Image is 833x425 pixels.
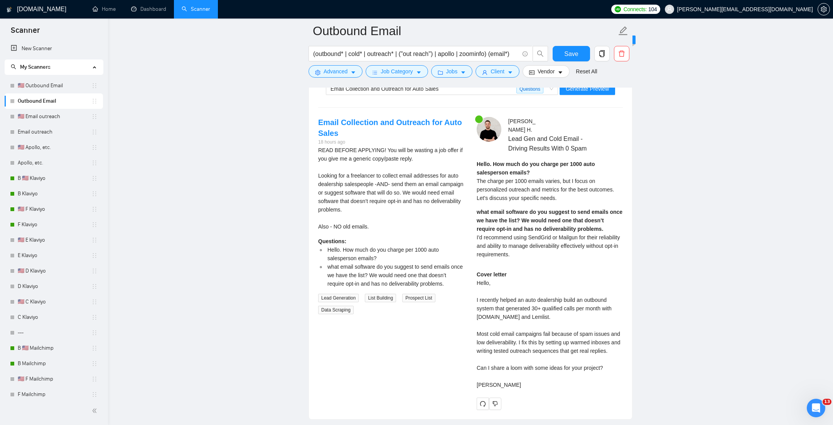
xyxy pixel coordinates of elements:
[91,175,98,181] span: holder
[648,5,657,14] span: 104
[18,387,91,402] a: F Mailchimp
[5,356,103,371] li: B Mailchimp
[5,294,103,310] li: 🇺🇸 C Klaviyo
[564,49,578,59] span: Save
[5,93,103,109] li: Outbound Email
[318,118,462,137] a: Email Collection and Outreach for Auto Sales
[5,217,103,232] li: F Klaviyo
[818,3,830,15] button: setting
[91,98,98,104] span: holder
[477,401,489,407] span: redo
[523,65,570,78] button: idcardVendorcaret-down
[516,85,543,93] span: Questions
[477,178,614,201] span: The charge per 1000 emails varies, but I focus on personalized outreach and metrics for the best ...
[18,340,91,356] a: B 🇺🇸 Mailchimp
[91,160,98,166] span: holder
[614,46,629,61] button: delete
[20,64,51,70] span: My Scanners
[365,294,396,302] span: List Building
[5,109,103,124] li: 🇺🇸 Email outreach
[5,171,103,186] li: B 🇺🇸 Klaviyo
[18,232,91,248] a: 🇺🇸 E Klaviyo
[508,69,513,75] span: caret-down
[482,69,487,75] span: user
[327,264,463,287] span: what email software do you suggest to send emails once we have the list? We would need one that d...
[351,69,356,75] span: caret-down
[5,155,103,171] li: Apollo, etc.
[402,294,435,302] span: Prospect List
[18,279,91,294] a: D Klaviyo
[18,140,91,155] a: 🇺🇸 Apollo, etc.
[538,67,555,76] span: Vendor
[18,109,91,124] a: 🇺🇸 Email outreach
[477,271,507,278] strong: Cover letter
[5,340,103,356] li: B 🇺🇸 Mailchimp
[18,78,91,93] a: 🇺🇸 Outbound Email
[5,41,103,56] li: New Scanner
[5,310,103,325] li: C Klaviyo
[318,146,464,231] div: READ BEFORE APPLYING! You will be wasting a job offer if you give me a generic copy/paste reply. ...
[18,294,91,310] a: 🇺🇸 C Klaviyo
[18,93,91,109] a: Outbound Email
[18,186,91,201] a: B Klaviyo
[558,69,563,75] span: caret-down
[618,26,628,36] span: edit
[381,67,413,76] span: Job Category
[489,398,501,410] button: dislike
[372,69,378,75] span: bars
[477,117,501,142] img: c12q8UQqTCt9uInQ4QNesLNq05VpULIt_5oE0K8xmHGTWpRK1uIq74pYAyliNDDF3N
[477,161,595,176] strong: Hello. How much do you charge per 1000 auto salesperson emails?
[315,69,320,75] span: setting
[91,237,98,243] span: holder
[5,140,103,155] li: 🇺🇸 Apollo, etc.
[131,6,166,12] a: dashboardDashboard
[91,391,98,398] span: holder
[7,3,12,16] img: logo
[91,376,98,382] span: holder
[18,356,91,371] a: B Mailchimp
[823,399,831,405] span: 13
[91,314,98,320] span: holder
[818,6,830,12] a: setting
[91,252,98,259] span: holder
[416,69,422,75] span: caret-down
[5,248,103,263] li: E Klaviyo
[566,85,609,93] span: Generate Preview
[93,6,116,12] a: homeHome
[91,144,98,151] span: holder
[91,345,98,351] span: holder
[182,6,210,12] a: searchScanner
[18,371,91,387] a: 🇺🇸 F Mailchimp
[91,129,98,135] span: holder
[324,67,347,76] span: Advanced
[477,398,489,410] button: redo
[438,69,443,75] span: folder
[477,234,620,257] span: I'd recommend using SendGrid or Mailgun for their reliability and ability to manage deliverabilit...
[5,186,103,201] li: B Klaviyo
[313,49,519,59] input: Search Freelance Jobs...
[667,7,672,12] span: user
[492,401,498,407] span: dislike
[477,270,623,389] div: Remember that the client will see only the first two lines of your cover letter.
[5,279,103,294] li: D Klaviyo
[533,46,548,61] button: search
[576,67,597,76] a: Reset All
[5,78,103,93] li: 🇺🇸 Outbound Email
[91,206,98,212] span: holder
[91,83,98,89] span: holder
[18,248,91,263] a: E Klaviyo
[18,171,91,186] a: B 🇺🇸 Klaviyo
[318,139,464,146] div: 18 hours ago
[318,238,346,244] strong: Questions:
[313,21,617,41] input: Scanner name...
[5,263,103,279] li: 🇺🇸 D Klaviyo
[523,51,528,56] span: info-circle
[11,41,97,56] a: New Scanner
[18,217,91,232] a: F Klaviyo
[18,155,91,171] a: Apollo, etc.
[508,134,600,153] span: Lead Gen and Cold Email - Driving Results With 0 Spam
[5,201,103,217] li: 🇺🇸 F Klaviyo
[5,124,103,140] li: Email outreach
[366,65,428,78] button: barsJob Categorycaret-down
